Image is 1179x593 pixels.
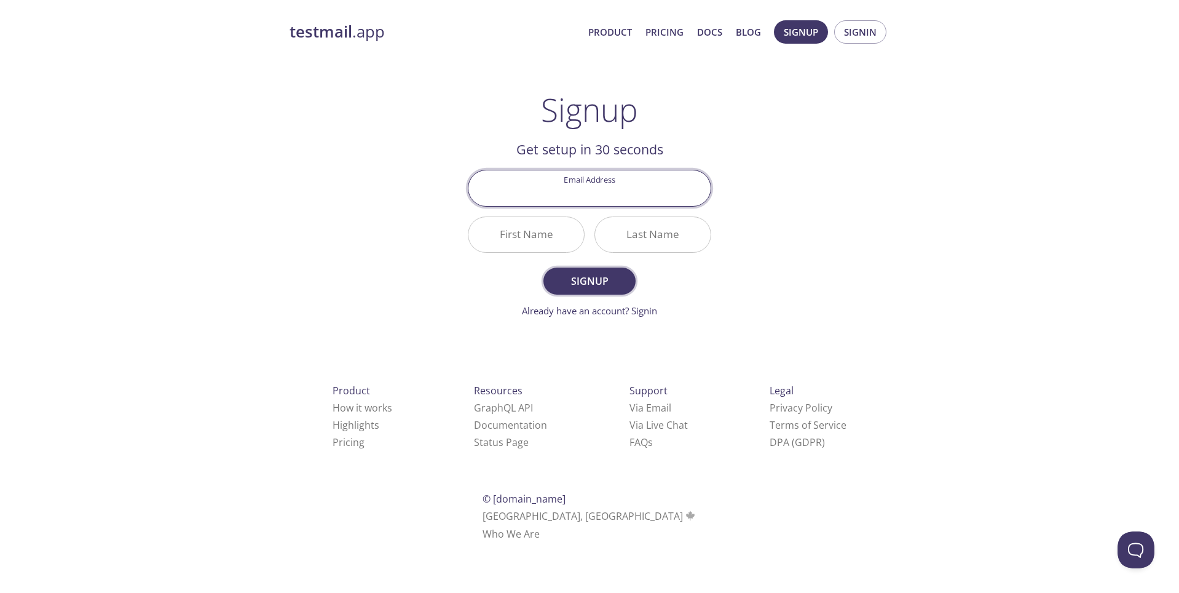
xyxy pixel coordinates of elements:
[333,384,370,397] span: Product
[483,492,566,506] span: © [DOMAIN_NAME]
[770,384,794,397] span: Legal
[629,384,668,397] span: Support
[648,436,653,449] span: s
[629,401,671,415] a: Via Email
[474,436,529,449] a: Status Page
[834,20,886,44] button: Signin
[629,418,688,432] a: Via Live Chat
[1118,531,1154,568] iframe: Help Scout Beacon - Open
[474,401,533,415] a: GraphQL API
[483,509,697,523] span: [GEOGRAPHIC_DATA], [GEOGRAPHIC_DATA]
[844,24,877,40] span: Signin
[522,304,657,317] a: Already have an account? Signin
[333,418,379,432] a: Highlights
[557,273,622,290] span: Signup
[774,20,828,44] button: Signup
[784,24,818,40] span: Signup
[543,268,636,295] button: Signup
[697,24,722,40] a: Docs
[770,401,832,415] a: Privacy Policy
[468,139,711,160] h2: Get setup in 30 seconds
[290,22,578,42] a: testmail.app
[474,418,547,432] a: Documentation
[474,384,522,397] span: Resources
[770,436,825,449] a: DPA (GDPR)
[483,527,540,541] a: Who We Are
[629,436,653,449] a: FAQ
[736,24,761,40] a: Blog
[541,91,638,128] h1: Signup
[645,24,684,40] a: Pricing
[588,24,632,40] a: Product
[333,401,392,415] a: How it works
[333,436,365,449] a: Pricing
[290,21,352,42] strong: testmail
[770,418,846,432] a: Terms of Service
